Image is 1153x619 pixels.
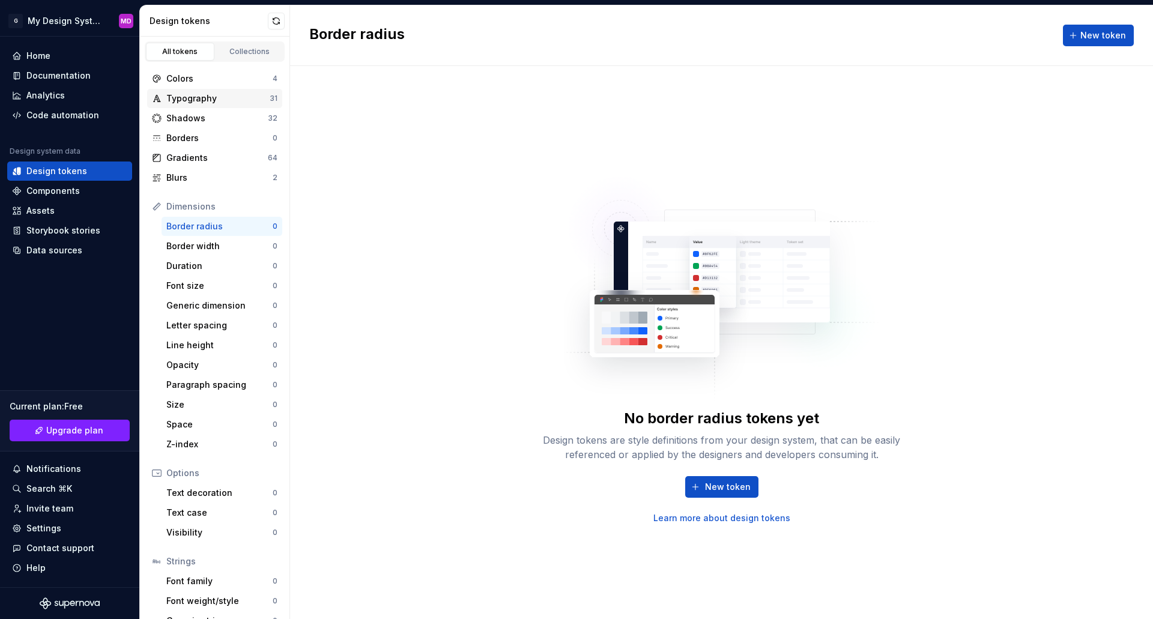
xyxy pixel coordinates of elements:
div: Home [26,50,50,62]
div: 0 [273,241,277,251]
div: 0 [273,488,277,498]
a: Paragraph spacing0 [162,375,282,394]
div: Help [26,562,46,574]
div: Borders [166,132,273,144]
div: 0 [273,301,277,310]
a: Blurs2 [147,168,282,187]
div: 0 [273,439,277,449]
div: Search ⌘K [26,483,72,495]
div: Design tokens [26,165,87,177]
a: Invite team [7,499,132,518]
div: 4 [273,74,277,83]
a: Components [7,181,132,201]
div: No border radius tokens yet [624,409,819,428]
div: G [8,14,23,28]
a: Code automation [7,106,132,125]
span: Upgrade plan [46,424,103,436]
a: Design tokens [7,162,132,181]
div: Storybook stories [26,225,100,237]
div: Collections [220,47,280,56]
div: Design tokens are style definitions from your design system, that can be easily referenced or app... [530,433,914,462]
div: 64 [268,153,277,163]
div: Space [166,418,273,430]
div: Z-index [166,438,273,450]
span: New token [1080,29,1126,41]
a: Learn more about design tokens [653,512,790,524]
a: Space0 [162,415,282,434]
div: Font family [166,575,273,587]
div: Typography [166,92,270,104]
div: 0 [273,400,277,409]
a: Settings [7,519,132,538]
div: Assets [26,205,55,217]
div: Design tokens [150,15,268,27]
div: All tokens [150,47,210,56]
a: Opacity0 [162,355,282,375]
div: Settings [26,522,61,534]
div: My Design System [28,15,104,27]
div: Text decoration [166,487,273,499]
div: Invite team [26,503,73,515]
a: Analytics [7,86,132,105]
div: 0 [273,281,277,291]
div: Dimensions [166,201,277,213]
div: 32 [268,113,277,123]
a: Size0 [162,395,282,414]
div: Design system data [10,146,80,156]
a: Z-index0 [162,435,282,454]
button: Search ⌘K [7,479,132,498]
div: Visibility [166,527,273,539]
a: Storybook stories [7,221,132,240]
div: Duration [166,260,273,272]
div: 0 [273,380,277,390]
div: 0 [273,576,277,586]
a: Font family0 [162,572,282,591]
div: 0 [273,222,277,231]
div: 2 [273,173,277,183]
a: Letter spacing0 [162,316,282,335]
div: 0 [273,340,277,350]
a: Colors4 [147,69,282,88]
button: Help [7,558,132,578]
svg: Supernova Logo [40,597,100,609]
div: Documentation [26,70,91,82]
div: 0 [273,528,277,537]
div: 0 [273,508,277,518]
a: Generic dimension0 [162,296,282,315]
a: Assets [7,201,132,220]
a: Home [7,46,132,65]
div: Analytics [26,89,65,101]
a: Gradients64 [147,148,282,168]
div: Gradients [166,152,268,164]
div: Paragraph spacing [166,379,273,391]
div: 0 [273,360,277,370]
span: New token [705,481,751,493]
a: Borders0 [147,128,282,148]
div: Border radius [166,220,273,232]
div: 0 [273,261,277,271]
h2: Border radius [309,25,405,46]
div: Current plan : Free [10,400,130,412]
div: Strings [166,555,277,567]
div: 0 [273,321,277,330]
div: Font weight/style [166,595,273,607]
button: New token [685,476,758,498]
div: Line height [166,339,273,351]
div: Options [166,467,277,479]
a: Shadows32 [147,109,282,128]
div: Contact support [26,542,94,554]
div: 0 [273,420,277,429]
div: 31 [270,94,277,103]
div: Font size [166,280,273,292]
div: Colors [166,73,273,85]
a: Font size0 [162,276,282,295]
a: Text case0 [162,503,282,522]
div: Opacity [166,359,273,371]
div: 0 [273,133,277,143]
a: Data sources [7,241,132,260]
a: Line height0 [162,336,282,355]
div: 0 [273,596,277,606]
div: Size [166,399,273,411]
button: GMy Design SystemMD [2,8,137,34]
